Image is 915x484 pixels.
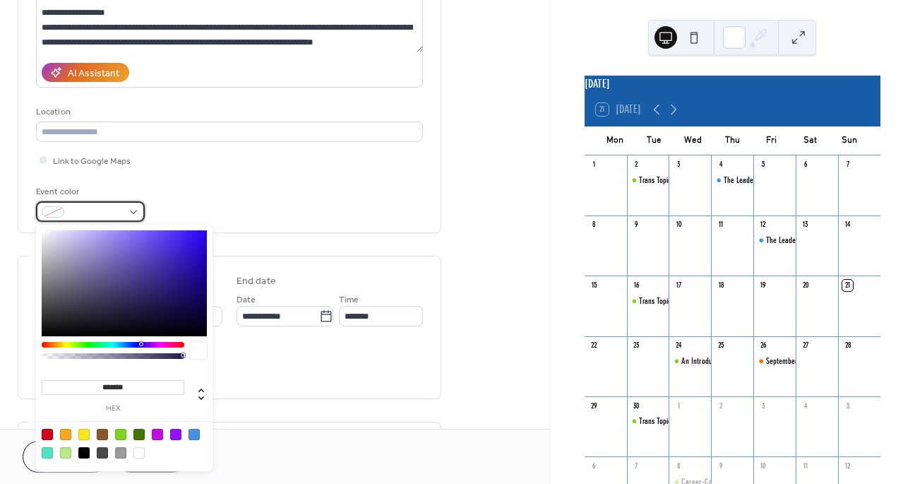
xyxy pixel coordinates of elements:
div: Sun [830,127,869,155]
div: #FFFFFF [133,447,145,459]
div: 4 [800,401,811,411]
div: 12 [842,461,853,471]
div: 2 [715,401,726,411]
div: 17 [673,280,683,290]
div: 29 [589,401,599,411]
div: 12 [758,220,768,230]
div: 5 [842,401,853,411]
div: #D0021B [42,429,53,440]
div: 19 [758,280,768,290]
div: 6 [800,160,811,170]
div: 25 [715,341,726,351]
div: #50E3C2 [42,447,53,459]
div: #BD10E0 [152,429,163,440]
div: 24 [673,341,683,351]
div: 11 [800,461,811,471]
div: [DATE] [585,76,880,93]
div: Trans Topic Tuesdays [627,415,669,427]
span: Link to Google Maps [53,154,131,169]
div: 27 [800,341,811,351]
div: #8B572A [97,429,108,440]
div: 3 [673,160,683,170]
div: #9B9B9B [115,447,126,459]
div: End date [237,274,276,289]
div: Trans Topic Tuesdays [639,415,698,427]
button: Cancel [23,441,109,473]
div: 5 [758,160,768,170]
div: 14 [842,220,853,230]
div: 9 [715,461,726,471]
div: #4A4A4A [97,447,108,459]
div: #9013FE [170,429,181,440]
div: #F8E71C [78,429,90,440]
div: 15 [589,280,599,290]
div: 26 [758,341,768,351]
div: #000000 [78,447,90,459]
div: #F5A623 [60,429,71,440]
div: 1 [589,160,599,170]
div: 7 [842,160,853,170]
div: 2 [631,160,642,170]
div: #7ED321 [115,429,126,440]
div: An Introduction to Career-Connected Learning and a Framework to Support Out-of-School Time Providers [669,355,711,367]
div: #B8E986 [60,447,71,459]
div: Trans Topic Tuesdays [627,175,669,187]
div: #4A90E2 [189,429,200,440]
div: Tue [635,127,674,155]
div: 8 [673,461,683,471]
div: September Network Meeting [766,355,849,367]
div: 7 [631,461,642,471]
div: Trans Topic Tuesdays [639,295,698,307]
div: Fri [752,127,791,155]
div: 10 [758,461,768,471]
div: 23 [631,341,642,351]
div: Trans Topic Tuesdays [639,175,698,187]
label: hex [42,405,184,413]
span: Date [237,293,256,307]
div: Trans Topic Tuesdays [627,295,669,307]
div: #417505 [133,429,145,440]
div: Wed [674,127,712,155]
div: 20 [800,280,811,290]
div: 3 [758,401,768,411]
div: 21 [842,280,853,290]
div: AI Assistant [68,66,119,81]
div: 13 [800,220,811,230]
div: Mon [596,127,635,155]
div: The Leadership Conference Education Fund Virtual Training Series: Safeguarding Your Nonprofit Org... [753,235,796,247]
div: 16 [631,280,642,290]
div: Thu [713,127,752,155]
div: 1 [673,401,683,411]
span: Time [339,293,359,307]
div: 11 [715,220,726,230]
div: The Leadership Conference Education Fund Virtual Training Series: Safeguarding Your Nonprofit Org... [711,175,753,187]
div: 10 [673,220,683,230]
button: AI Assistant [42,63,129,82]
div: 8 [589,220,599,230]
div: 18 [715,280,726,290]
div: Sat [791,127,830,155]
div: September Network Meeting [753,355,796,367]
div: Location [36,105,420,119]
div: 9 [631,220,642,230]
div: 6 [589,461,599,471]
div: 30 [631,401,642,411]
div: 4 [715,160,726,170]
div: Event color [36,184,142,199]
div: 22 [589,341,599,351]
div: 28 [842,341,853,351]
